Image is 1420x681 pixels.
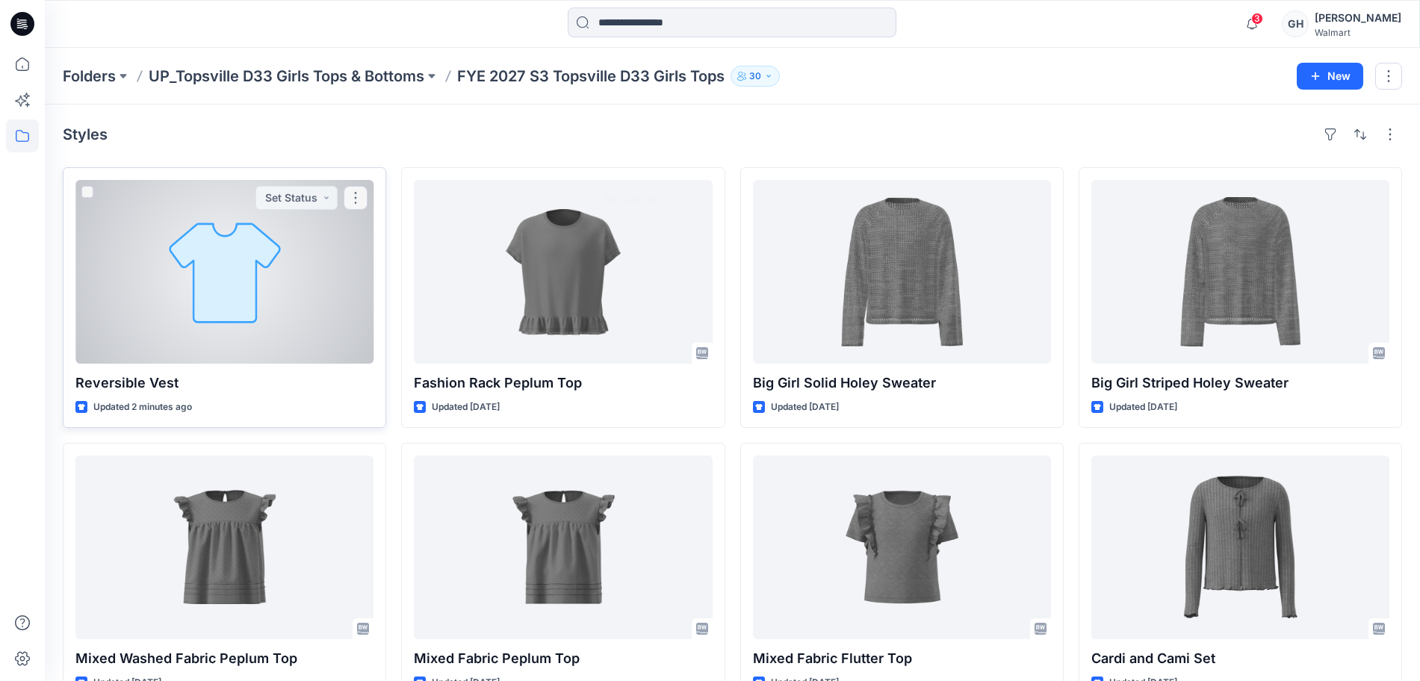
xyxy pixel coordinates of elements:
p: Updated [DATE] [1109,399,1177,415]
p: Fashion Rack Peplum Top [414,373,712,394]
p: Big Girl Striped Holey Sweater [1091,373,1389,394]
p: Big Girl Solid Holey Sweater [753,373,1051,394]
a: Mixed Fabric Peplum Top [414,455,712,639]
h4: Styles [63,125,108,143]
p: Mixed Fabric Peplum Top [414,648,712,669]
p: FYE 2027 S3 Topsville D33 Girls Tops [457,66,725,87]
div: Walmart [1315,27,1401,38]
p: Reversible Vest [75,373,373,394]
p: Cardi and Cami Set [1091,648,1389,669]
p: 30 [749,68,761,84]
a: Folders [63,66,116,87]
p: Updated [DATE] [771,399,839,415]
a: Mixed Washed Fabric Peplum Top [75,455,373,639]
a: Big Girl Striped Holey Sweater [1091,180,1389,364]
a: UP_Topsville D33 Girls Tops & Bottoms [149,66,424,87]
p: Mixed Washed Fabric Peplum Top [75,648,373,669]
a: Reversible Vest [75,180,373,364]
button: New [1297,63,1363,90]
button: 30 [731,66,780,87]
div: [PERSON_NAME] [1315,9,1401,27]
p: Mixed Fabric Flutter Top [753,648,1051,669]
a: Fashion Rack Peplum Top [414,180,712,364]
div: GH [1282,10,1309,37]
p: Updated 2 minutes ago [93,399,192,415]
span: 3 [1251,13,1263,25]
a: Big Girl Solid Holey Sweater [753,180,1051,364]
a: Cardi and Cami Set [1091,455,1389,639]
a: Mixed Fabric Flutter Top [753,455,1051,639]
p: Updated [DATE] [432,399,500,415]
